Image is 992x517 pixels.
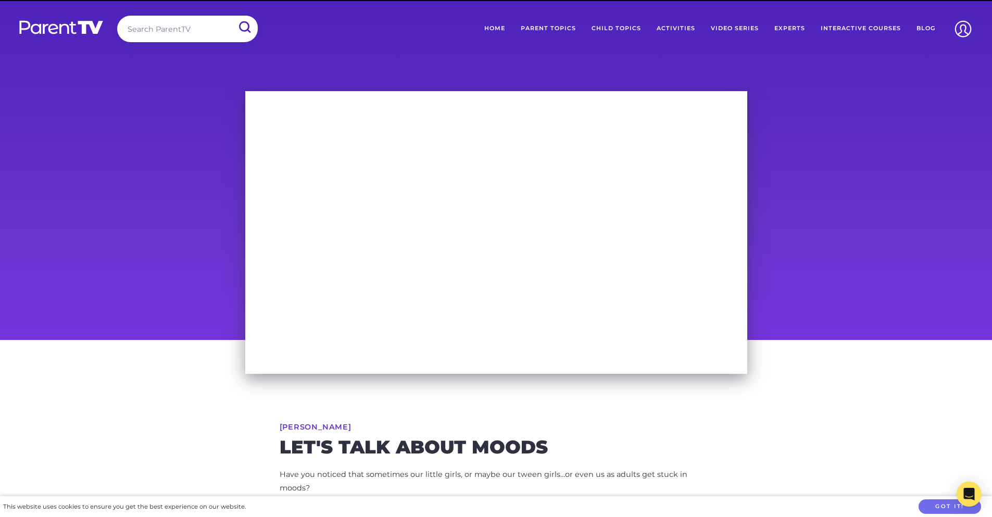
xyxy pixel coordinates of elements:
h2: Let's talk about moods [280,439,713,456]
a: Home [476,16,513,42]
a: Activities [649,16,703,42]
p: Have you noticed that sometimes our little girls, or maybe our tween girls…or even us as adults g... [280,468,713,495]
input: Search ParentTV [117,16,258,42]
a: [PERSON_NAME] [280,423,351,431]
div: Open Intercom Messenger [957,482,982,507]
div: This website uses cookies to ensure you get the best experience on our website. [3,501,246,512]
a: Interactive Courses [813,16,909,42]
a: Experts [767,16,813,42]
img: parenttv-logo-white.4c85aaf.svg [18,20,104,35]
a: Video Series [703,16,767,42]
button: Got it! [919,499,981,514]
img: Account [950,16,976,42]
a: Parent Topics [513,16,584,42]
input: Submit [231,16,258,39]
a: Child Topics [584,16,649,42]
a: Blog [909,16,943,42]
